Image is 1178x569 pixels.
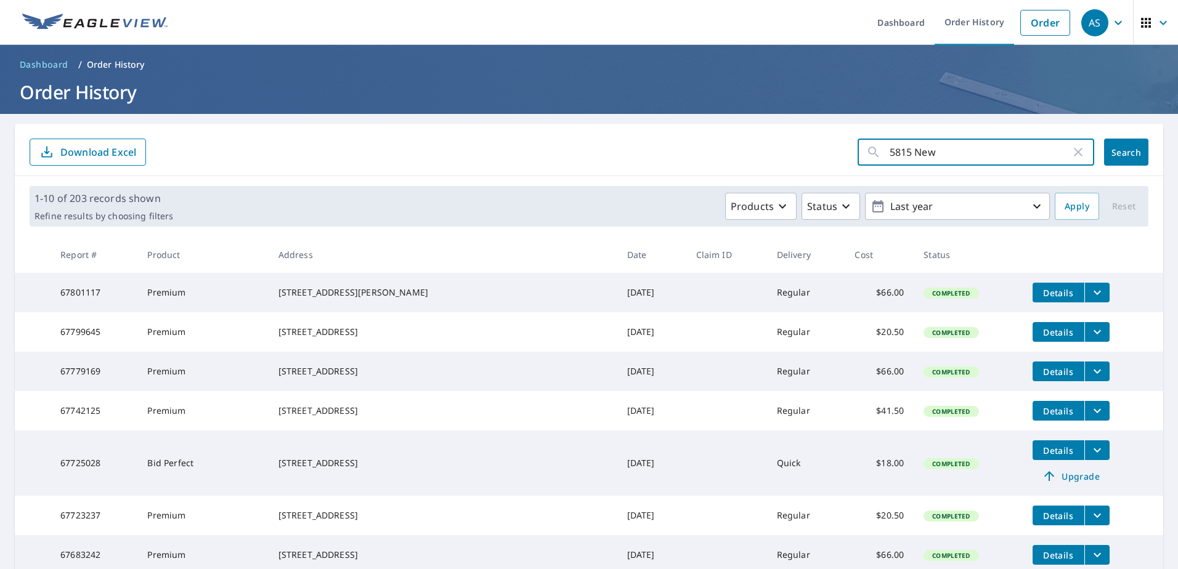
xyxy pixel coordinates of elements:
[30,139,146,166] button: Download Excel
[1084,545,1110,565] button: filesDropdownBtn-67683242
[137,496,268,535] td: Premium
[51,496,137,535] td: 67723237
[1084,401,1110,421] button: filesDropdownBtn-67742125
[15,55,73,75] a: Dashboard
[1040,549,1077,561] span: Details
[51,430,137,496] td: 67725028
[51,312,137,352] td: 67799645
[617,273,686,312] td: [DATE]
[767,273,845,312] td: Regular
[617,236,686,273] th: Date
[925,368,977,376] span: Completed
[51,391,137,430] td: 67742125
[1033,545,1084,565] button: detailsBtn-67683242
[767,236,845,273] th: Delivery
[925,328,977,337] span: Completed
[885,196,1030,217] p: Last year
[890,135,1071,169] input: Address, Report #, Claim ID, etc.
[137,430,268,496] td: Bid Perfect
[278,326,607,338] div: [STREET_ADDRESS]
[845,236,914,273] th: Cost
[15,79,1163,105] h1: Order History
[78,57,82,72] li: /
[767,312,845,352] td: Regular
[15,55,1163,75] nav: breadcrumb
[1033,361,1084,381] button: detailsBtn-67779169
[686,236,767,273] th: Claim ID
[767,496,845,535] td: Regular
[925,407,977,416] span: Completed
[1033,506,1084,525] button: detailsBtn-67723237
[1040,405,1077,417] span: Details
[1055,193,1099,220] button: Apply
[1033,322,1084,342] button: detailsBtn-67799645
[1084,283,1110,302] button: filesDropdownBtn-67801117
[1033,401,1084,421] button: detailsBtn-67742125
[51,352,137,391] td: 67779169
[925,289,977,297] span: Completed
[617,352,686,391] td: [DATE]
[278,365,607,377] div: [STREET_ADDRESS]
[914,236,1022,273] th: Status
[1104,139,1148,166] button: Search
[1020,10,1070,36] a: Order
[845,496,914,535] td: $20.50
[845,391,914,430] td: $41.50
[87,59,145,71] p: Order History
[1084,322,1110,342] button: filesDropdownBtn-67799645
[617,430,686,496] td: [DATE]
[1033,466,1110,486] a: Upgrade
[617,312,686,352] td: [DATE]
[865,193,1050,220] button: Last year
[1084,440,1110,460] button: filesDropdownBtn-67725028
[1040,445,1077,456] span: Details
[925,459,977,468] span: Completed
[51,236,137,273] th: Report #
[845,273,914,312] td: $66.00
[725,193,797,220] button: Products
[137,391,268,430] td: Premium
[845,430,914,496] td: $18.00
[1084,506,1110,525] button: filesDropdownBtn-67723237
[35,191,173,206] p: 1-10 of 203 records shown
[278,509,607,522] div: [STREET_ADDRESS]
[60,145,136,159] p: Download Excel
[278,549,607,561] div: [STREET_ADDRESS]
[137,273,268,312] td: Premium
[137,312,268,352] td: Premium
[617,496,686,535] td: [DATE]
[1040,469,1102,483] span: Upgrade
[731,199,774,214] p: Products
[845,312,914,352] td: $20.50
[925,551,977,560] span: Completed
[845,352,914,391] td: $66.00
[1040,326,1077,338] span: Details
[278,405,607,417] div: [STREET_ADDRESS]
[1081,9,1108,36] div: AS
[1033,283,1084,302] button: detailsBtn-67801117
[807,199,837,214] p: Status
[51,273,137,312] td: 67801117
[278,286,607,299] div: [STREET_ADDRESS][PERSON_NAME]
[1065,199,1089,214] span: Apply
[20,59,68,71] span: Dashboard
[278,457,607,469] div: [STREET_ADDRESS]
[802,193,860,220] button: Status
[925,512,977,520] span: Completed
[767,430,845,496] td: Quick
[137,236,268,273] th: Product
[767,391,845,430] td: Regular
[269,236,617,273] th: Address
[617,391,686,430] td: [DATE]
[1040,287,1077,299] span: Details
[767,352,845,391] td: Regular
[1040,366,1077,377] span: Details
[22,14,168,32] img: EV Logo
[1040,510,1077,522] span: Details
[1033,440,1084,460] button: detailsBtn-67725028
[1084,361,1110,381] button: filesDropdownBtn-67779169
[137,352,268,391] td: Premium
[35,211,173,222] p: Refine results by choosing filters
[1114,147,1139,158] span: Search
